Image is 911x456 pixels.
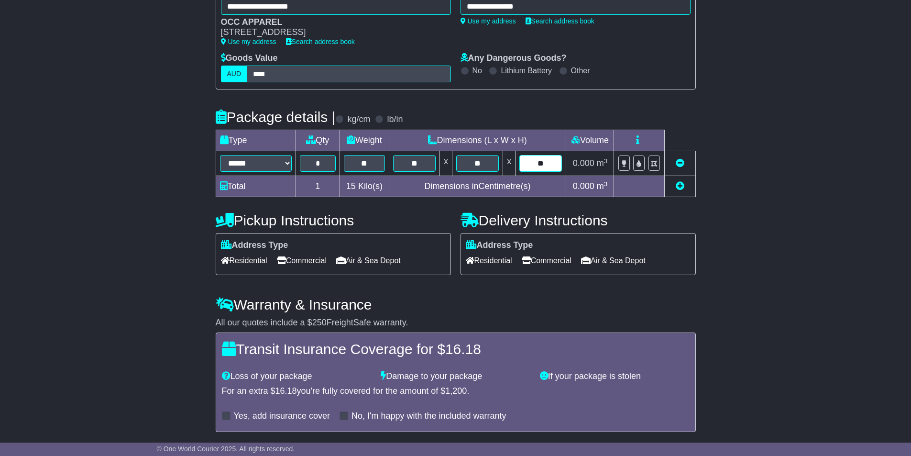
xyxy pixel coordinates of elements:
label: Other [571,66,590,75]
span: m [597,158,608,168]
span: 0.000 [573,181,594,191]
span: 16.18 [275,386,297,396]
span: 16.18 [445,341,481,357]
div: Loss of your package [217,371,376,382]
span: © One World Courier 2025. All rights reserved. [157,445,295,453]
span: 250 [312,318,327,327]
label: kg/cm [347,114,370,125]
td: Type [216,130,296,151]
td: Total [216,176,296,197]
span: Air & Sea Depot [336,253,401,268]
a: Search address book [286,38,355,45]
td: x [439,151,452,176]
td: x [503,151,516,176]
div: For an extra $ you're fully covered for the amount of $ . [222,386,690,397]
td: Kilo(s) [340,176,389,197]
a: Add new item [676,181,684,191]
label: lb/in [387,114,403,125]
h4: Delivery Instructions [461,212,696,228]
a: Remove this item [676,158,684,168]
label: Any Dangerous Goods? [461,53,567,64]
label: No [472,66,482,75]
td: Dimensions (L x W x H) [389,130,566,151]
span: Commercial [277,253,327,268]
label: Goods Value [221,53,278,64]
sup: 3 [604,157,608,165]
div: If your package is stolen [535,371,694,382]
span: Residential [221,253,267,268]
td: Qty [296,130,340,151]
h4: Pickup Instructions [216,212,451,228]
label: No, I'm happy with the included warranty [351,411,506,422]
h4: Transit Insurance Coverage for $ [222,341,690,357]
label: Address Type [221,240,288,251]
sup: 3 [604,180,608,188]
div: All our quotes include a $ FreightSafe warranty. [216,318,696,328]
td: Volume [566,130,614,151]
td: Weight [340,130,389,151]
h4: Package details | [216,109,336,125]
span: Commercial [522,253,571,268]
span: 1,200 [445,386,467,396]
label: Address Type [466,240,533,251]
a: Use my address [221,38,276,45]
span: m [597,181,608,191]
span: Air & Sea Depot [581,253,646,268]
label: Lithium Battery [501,66,552,75]
td: 1 [296,176,340,197]
span: 0.000 [573,158,594,168]
div: Damage to your package [376,371,535,382]
span: 15 [346,181,356,191]
div: [STREET_ADDRESS] [221,27,441,38]
a: Use my address [461,17,516,25]
a: Search address book [526,17,594,25]
span: Residential [466,253,512,268]
label: AUD [221,66,248,82]
div: OCC APPAREL [221,17,441,28]
td: Dimensions in Centimetre(s) [389,176,566,197]
label: Yes, add insurance cover [234,411,330,422]
h4: Warranty & Insurance [216,297,696,312]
